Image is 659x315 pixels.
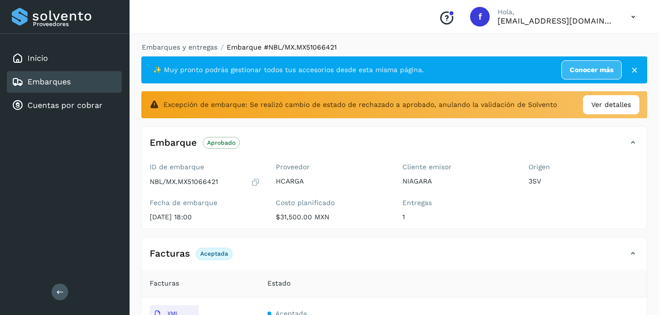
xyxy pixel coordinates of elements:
div: Inicio [7,48,122,69]
p: NIAGARA [402,177,513,185]
p: HCARGA [276,177,386,185]
span: Excepción de embarque: Se realizó cambio de estado de rechazado a aprobado, anulando la validació... [163,100,557,110]
p: NBL/MX.MX51066421 [150,178,218,186]
div: Cuentas por cobrar [7,95,122,116]
span: Ver detalles [591,100,631,110]
span: Estado [267,278,290,289]
nav: breadcrumb [141,42,647,52]
p: Aceptada [200,250,228,257]
label: Cliente emisor [402,163,513,171]
span: Embarque #NBL/MX.MX51066421 [227,43,337,51]
span: ✨ Muy pronto podrás gestionar todos tus accesorios desde esta misma página. [153,65,424,75]
p: [DATE] 18:00 [150,213,260,221]
a: Embarques y entregas [142,43,217,51]
p: $31,500.00 MXN [276,213,386,221]
a: Embarques [27,77,71,86]
label: Costo planificado [276,199,386,207]
a: Cuentas por cobrar [27,101,103,110]
div: EmbarqueAprobado [142,134,647,159]
label: Fecha de embarque [150,199,260,207]
span: Facturas [150,278,179,289]
h4: Facturas [150,248,190,260]
h4: Embarque [150,137,197,149]
label: Proveedor [276,163,386,171]
p: 3SV [528,177,639,185]
p: facturacion@hcarga.com [498,16,615,26]
div: Embarques [7,71,122,93]
label: Entregas [402,199,513,207]
p: Proveedores [33,21,118,27]
div: FacturasAceptada [142,245,647,270]
a: Conocer más [561,60,622,79]
p: 1 [402,213,513,221]
a: Inicio [27,53,48,63]
p: Aprobado [207,139,236,146]
label: ID de embarque [150,163,260,171]
p: Hola, [498,8,615,16]
label: Origen [528,163,639,171]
